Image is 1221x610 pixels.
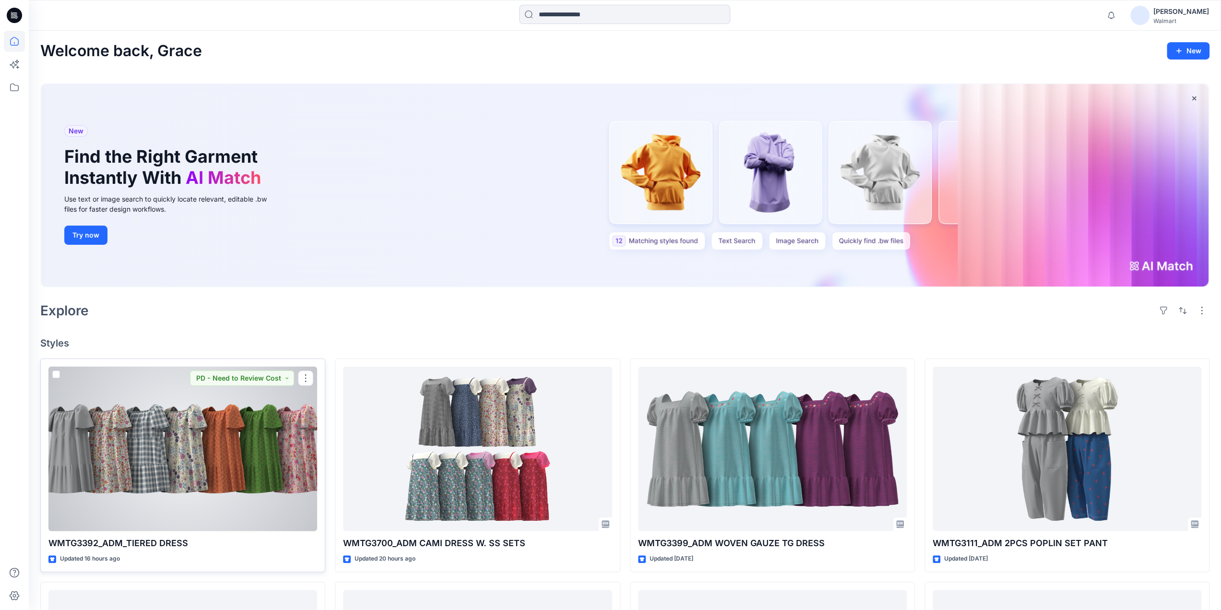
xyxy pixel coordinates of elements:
[40,303,89,318] h2: Explore
[1153,17,1209,24] div: Walmart
[944,554,988,564] p: Updated [DATE]
[343,367,612,531] a: WMTG3700_ADM CAMI DRESS W. SS SETS
[638,367,907,531] a: WMTG3399_ADM WOVEN GAUZE TG DRESS
[40,337,1209,349] h4: Styles
[69,125,83,137] span: New
[48,537,317,550] p: WMTG3392_ADM_TIERED DRESS
[64,226,107,245] button: Try now
[64,146,266,188] h1: Find the Right Garment Instantly With
[64,194,280,214] div: Use text or image search to quickly locate relevant, editable .bw files for faster design workflows.
[355,554,415,564] p: Updated 20 hours ago
[1130,6,1150,25] img: avatar
[933,537,1201,550] p: WMTG3111_ADM 2PCS POPLIN SET PANT
[48,367,317,531] a: WMTG3392_ADM_TIERED DRESS
[1167,42,1209,60] button: New
[186,167,261,188] span: AI Match
[40,42,202,60] h2: Welcome back, Grace
[60,554,120,564] p: Updated 16 hours ago
[650,554,693,564] p: Updated [DATE]
[933,367,1201,531] a: WMTG3111_ADM 2PCS POPLIN SET PANT
[1153,6,1209,17] div: [PERSON_NAME]
[343,537,612,550] p: WMTG3700_ADM CAMI DRESS W. SS SETS
[638,537,907,550] p: WMTG3399_ADM WOVEN GAUZE TG DRESS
